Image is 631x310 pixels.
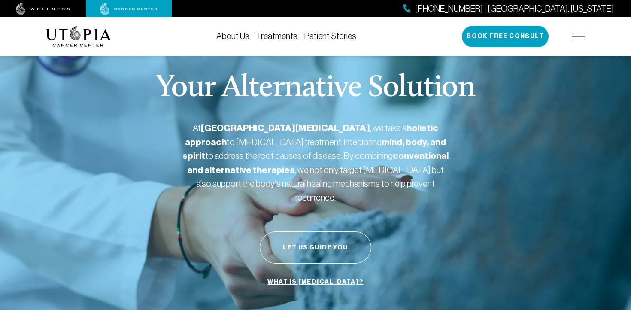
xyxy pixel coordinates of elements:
[182,121,449,204] p: At , we take a to [MEDICAL_DATA] treatment, integrating to address the root causes of disease. By...
[304,31,356,41] a: Patient Stories
[415,3,614,15] span: [PHONE_NUMBER] | [GEOGRAPHIC_DATA], [US_STATE]
[100,3,158,15] img: cancer center
[403,3,614,15] a: [PHONE_NUMBER] | [GEOGRAPHIC_DATA], [US_STATE]
[185,122,438,148] strong: holistic approach
[260,231,371,264] button: Let Us Guide You
[156,73,475,104] p: Your Alternative Solution
[46,26,111,47] img: logo
[16,3,70,15] img: wellness
[572,33,585,40] img: icon-hamburger
[256,31,297,41] a: Treatments
[216,31,249,41] a: About Us
[187,150,449,176] strong: conventional and alternative therapies
[462,26,549,47] button: Book Free Consult
[201,122,370,134] strong: [GEOGRAPHIC_DATA][MEDICAL_DATA]
[265,274,365,290] a: What is [MEDICAL_DATA]?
